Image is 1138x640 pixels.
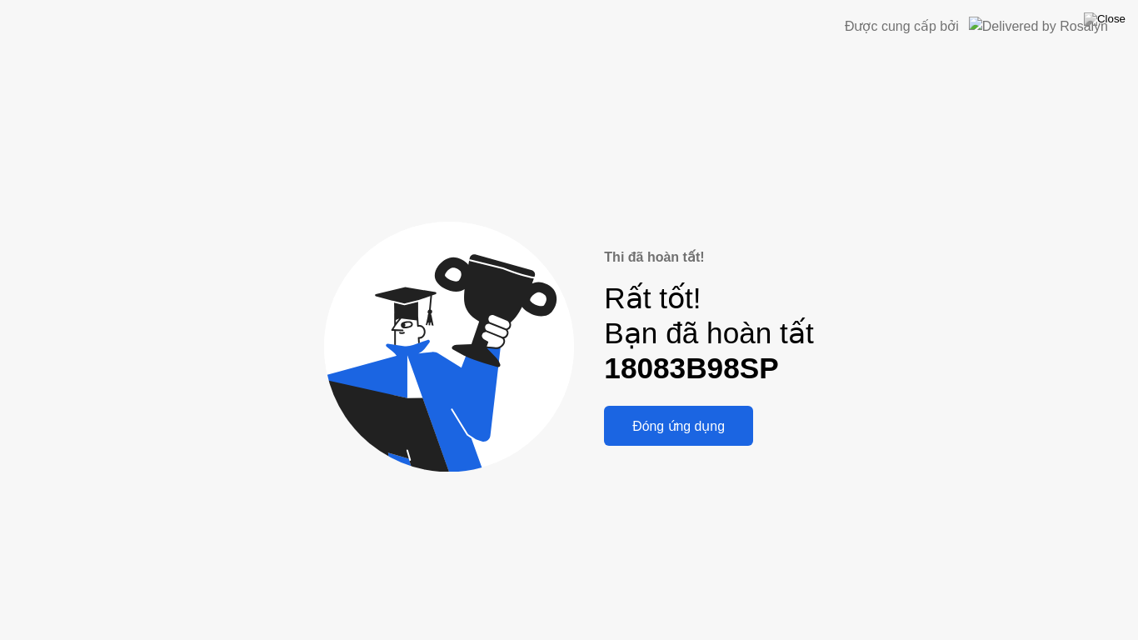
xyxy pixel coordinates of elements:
img: Delivered by Rosalyn [969,17,1108,36]
img: Close [1084,12,1126,26]
div: Rất tốt! Bạn đã hoàn tất [604,281,813,387]
div: Được cung cấp bởi [845,17,959,37]
div: Đóng ứng dụng [609,418,748,434]
b: 18083B98SP [604,352,778,384]
div: Thi đã hoàn tất! [604,247,813,267]
button: Đóng ứng dụng [604,406,753,446]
